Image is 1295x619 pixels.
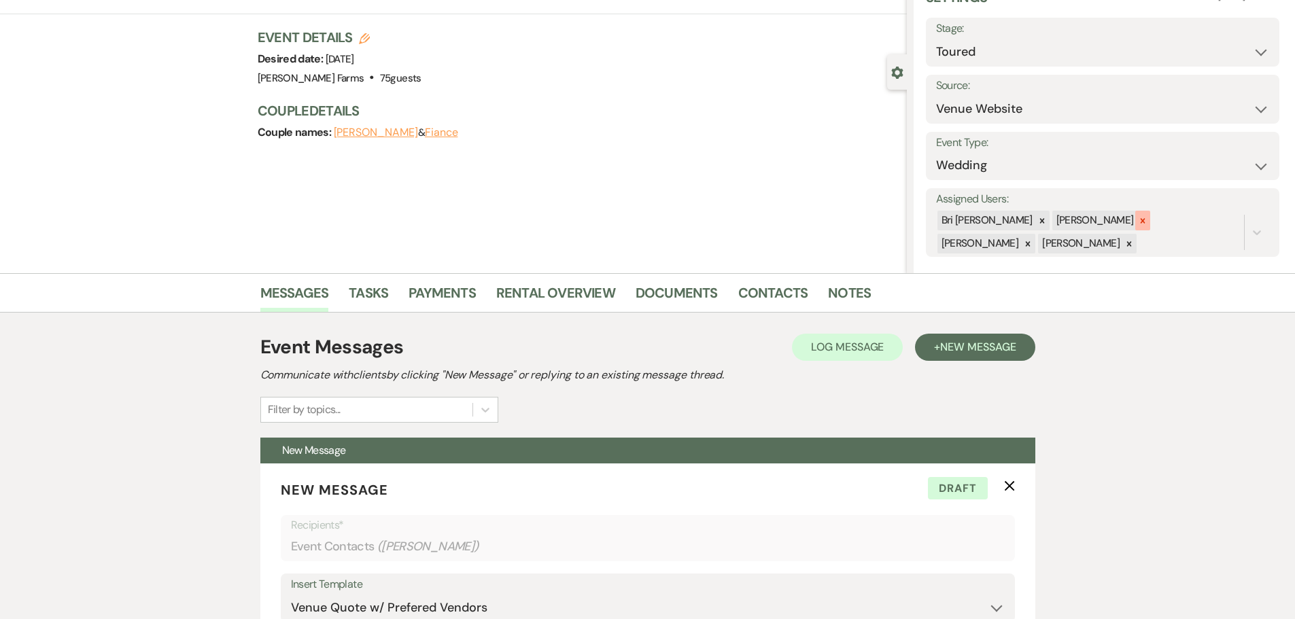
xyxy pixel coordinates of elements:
[828,282,871,312] a: Notes
[258,28,421,47] h3: Event Details
[260,282,329,312] a: Messages
[936,76,1269,96] label: Source:
[349,282,388,312] a: Tasks
[334,126,458,139] span: &
[291,575,1005,595] div: Insert Template
[282,443,346,457] span: New Message
[936,133,1269,153] label: Event Type:
[496,282,615,312] a: Rental Overview
[260,367,1035,383] h2: Communicate with clients by clicking "New Message" or replying to an existing message thread.
[928,477,988,500] span: Draft
[811,340,884,354] span: Log Message
[291,533,1005,560] div: Event Contacts
[291,516,1005,534] p: Recipients*
[940,340,1016,354] span: New Message
[260,333,404,361] h1: Event Messages
[258,125,334,139] span: Couple names:
[258,101,893,120] h3: Couple Details
[636,282,718,312] a: Documents
[937,211,1035,230] div: Bri [PERSON_NAME]
[409,282,476,312] a: Payments
[936,19,1269,39] label: Stage:
[281,481,388,499] span: New Message
[891,65,903,78] button: Close lead details
[268,402,341,418] div: Filter by topics...
[915,334,1035,361] button: +New Message
[258,52,326,66] span: Desired date:
[792,334,903,361] button: Log Message
[425,127,458,138] button: Fiance
[334,127,418,138] button: [PERSON_NAME]
[1038,234,1122,253] div: [PERSON_NAME]
[377,537,479,556] span: ( [PERSON_NAME] )
[326,52,354,66] span: [DATE]
[738,282,808,312] a: Contacts
[258,71,364,85] span: [PERSON_NAME] Farms
[936,190,1269,209] label: Assigned Users:
[937,234,1021,253] div: [PERSON_NAME]
[1052,211,1136,230] div: [PERSON_NAME]
[380,71,421,85] span: 75 guests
